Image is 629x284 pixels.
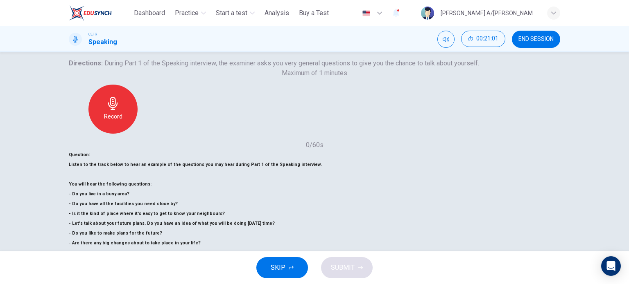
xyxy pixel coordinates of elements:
h1: Speaking [88,37,117,47]
div: Mute [437,31,455,48]
span: Practice [175,8,199,18]
span: Analysis [265,8,289,18]
button: Dashboard [131,6,168,20]
div: Open Intercom Messenger [601,256,621,276]
img: ELTC logo [69,5,112,21]
button: Buy a Test [296,6,332,20]
span: Dashboard [134,8,165,18]
span: END SESSION [518,36,554,42]
span: Start a test [216,8,247,18]
button: SKIP [256,257,308,278]
button: Record [88,85,138,134]
img: Profile picture [421,7,434,20]
button: END SESSION [512,31,560,48]
button: Start a test [213,6,258,20]
a: ELTC logo [69,5,131,21]
div: Hide [461,31,505,48]
button: Practice [172,6,209,20]
h6: Record [104,112,122,121]
span: Buy a Test [299,8,329,18]
img: en [361,10,371,16]
button: 00:21:01 [461,31,505,47]
span: SKIP [271,262,285,273]
span: 00:21:01 [476,36,498,42]
div: [PERSON_NAME] A/[PERSON_NAME] [441,8,537,18]
button: Analysis [261,6,292,20]
span: CEFR [88,31,97,37]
